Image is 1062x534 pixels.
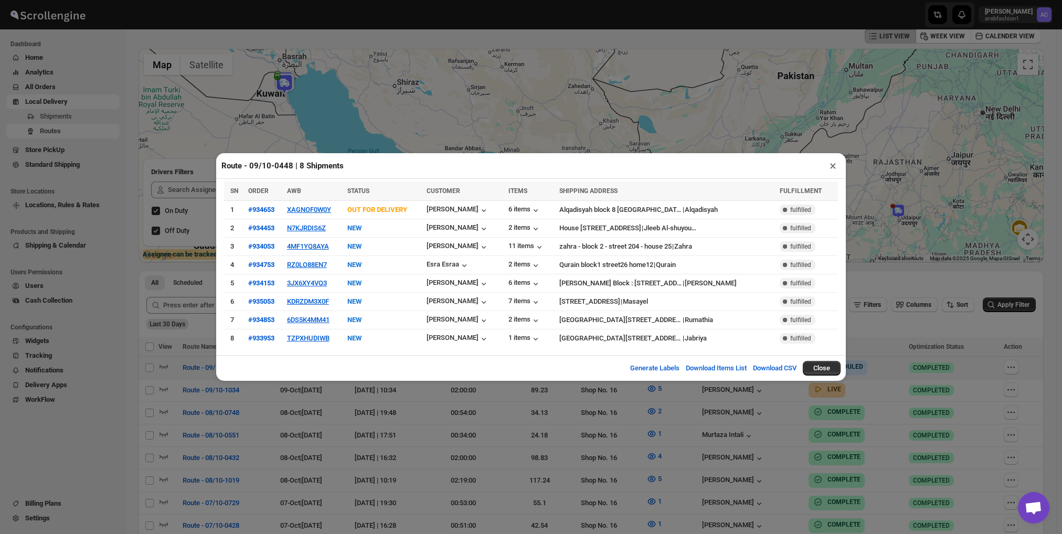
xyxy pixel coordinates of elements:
[1018,492,1049,524] div: Open chat
[427,223,489,234] button: [PERSON_NAME]
[248,279,274,287] button: #934153
[427,334,489,344] button: [PERSON_NAME]
[427,242,489,252] button: [PERSON_NAME]
[685,278,737,289] div: [PERSON_NAME]
[248,187,269,195] span: ORDER
[221,161,344,171] h2: Route - 09/10-0448 | 8 Shipments
[790,242,811,251] span: fulfilled
[559,260,653,270] div: Qurain block1 street26 home12
[287,224,326,232] button: N7KJRDIS6Z
[347,224,362,232] span: NEW
[559,315,682,325] div: [GEOGRAPHIC_DATA][STREET_ADDRESS]
[559,296,773,307] div: |
[790,297,811,306] span: fulfilled
[224,293,245,311] td: 6
[224,256,245,274] td: 4
[780,187,822,195] span: FULFILLMENT
[347,334,362,342] span: NEW
[559,223,773,233] div: |
[508,260,541,271] button: 2 items
[656,260,676,270] div: Qurain
[790,224,811,232] span: fulfilled
[825,158,841,173] button: ×
[427,205,489,216] button: [PERSON_NAME]
[624,358,686,379] button: Generate Labels
[508,315,541,326] div: 2 items
[427,279,489,289] button: [PERSON_NAME]
[287,242,329,250] button: 4MF1YQ8AYA
[559,333,773,344] div: |
[248,316,274,324] button: #934853
[685,205,718,215] div: Alqadisyah
[230,187,238,195] span: SN
[347,206,407,213] span: OUT FOR DELIVERY
[347,297,362,305] span: NEW
[508,242,545,252] button: 11 items
[224,274,245,293] td: 5
[427,260,470,271] button: Esra Esraa
[508,205,541,216] button: 6 items
[559,278,682,289] div: [PERSON_NAME] Block : [STREET_ADDRESS]
[347,279,362,287] span: NEW
[508,223,541,234] button: 2 items
[427,315,489,326] button: [PERSON_NAME]
[248,334,274,342] button: #933953
[508,334,541,344] button: 1 items
[347,187,369,195] span: STATUS
[559,333,682,344] div: [GEOGRAPHIC_DATA][STREET_ADDRESS]
[559,241,773,252] div: |
[427,297,489,307] button: [PERSON_NAME]
[248,242,274,250] button: #934053
[790,316,811,324] span: fulfilled
[679,358,753,379] button: Download Items List
[347,242,362,250] span: NEW
[747,358,803,379] button: Download CSV
[559,223,641,233] div: House [STREET_ADDRESS]
[427,187,460,195] span: CUSTOMER
[224,329,245,348] td: 8
[248,224,274,232] button: #934453
[559,260,773,270] div: |
[248,206,274,213] button: #934653
[224,201,245,219] td: 1
[248,297,274,305] div: #935053
[559,205,682,215] div: Alqadisyah block 8 [GEOGRAPHIC_DATA] 11A
[347,261,362,269] span: NEW
[559,241,672,252] div: zahra - block 2 - street 204 - house 25
[559,278,773,289] div: |
[685,315,713,325] div: Rumathia
[287,279,327,287] button: 3JX6XY4VQ3
[803,361,841,376] button: Close
[674,241,692,252] div: Zahra
[790,206,811,214] span: fulfilled
[559,187,618,195] span: SHIPPING ADDRESS
[508,187,527,195] span: ITEMS
[287,187,301,195] span: AWB
[248,261,274,269] button: #934753
[559,205,773,215] div: |
[508,279,541,289] button: 6 items
[508,297,541,307] button: 7 items
[287,334,330,342] button: TZPXHUDIWB
[790,261,811,269] span: fulfilled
